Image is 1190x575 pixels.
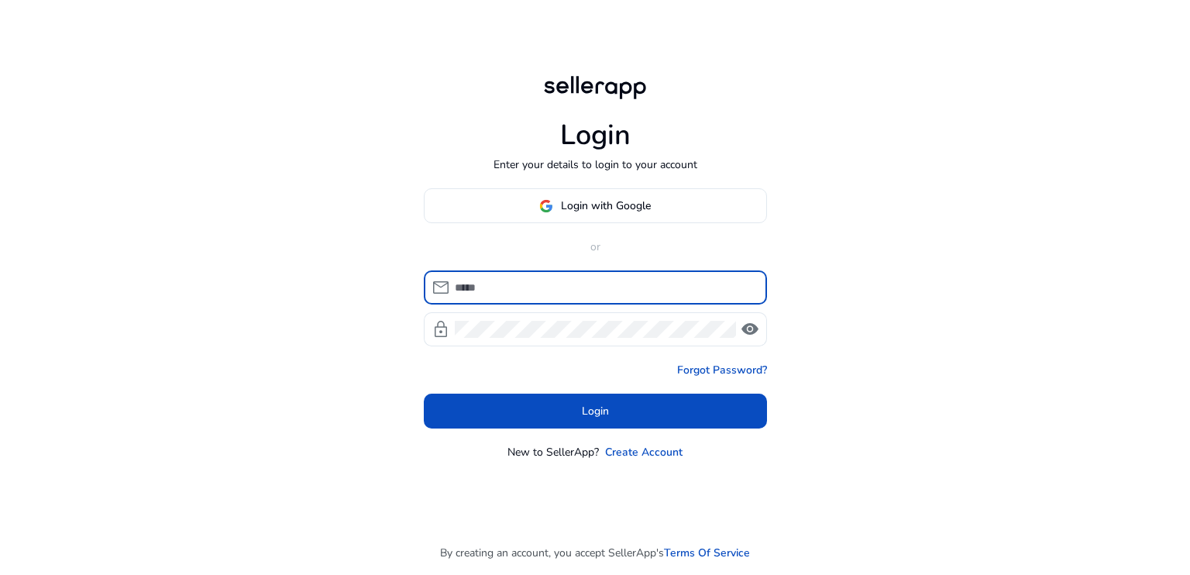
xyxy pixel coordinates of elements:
[677,362,767,378] a: Forgot Password?
[605,444,683,460] a: Create Account
[561,198,651,214] span: Login with Google
[539,199,553,213] img: google-logo.svg
[424,188,767,223] button: Login with Google
[507,444,599,460] p: New to SellerApp?
[582,403,609,419] span: Login
[560,119,631,152] h1: Login
[424,394,767,429] button: Login
[741,320,759,339] span: visibility
[664,545,750,561] a: Terms Of Service
[494,157,697,173] p: Enter your details to login to your account
[424,239,767,255] p: or
[432,278,450,297] span: mail
[432,320,450,339] span: lock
